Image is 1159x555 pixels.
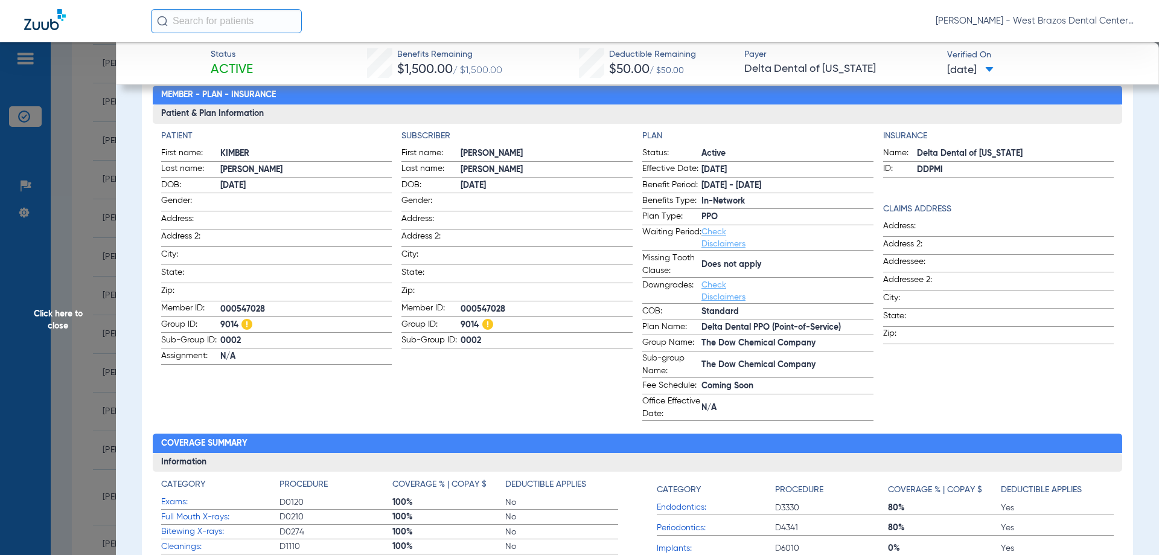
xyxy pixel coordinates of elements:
span: Gender: [161,194,220,211]
app-breakdown-title: Procedure [279,478,392,495]
span: D0120 [279,496,392,508]
span: [PERSON_NAME] [461,147,633,160]
span: COB: [642,305,701,319]
span: Name: [883,147,917,161]
span: D0274 [279,526,392,538]
span: ID: [883,162,917,177]
h4: Procedure [775,484,823,496]
span: 100% [392,511,505,523]
span: Benefits Remaining [397,48,502,61]
span: Member ID: [161,302,220,316]
span: Plan Name: [642,321,701,335]
a: Check Disclaimers [701,281,746,301]
span: 80% [888,502,1001,514]
span: [PERSON_NAME] [461,164,633,176]
span: Active [701,147,873,160]
app-breakdown-title: Coverage % | Copay $ [888,478,1001,501]
span: City: [161,248,220,265]
span: Status: [642,147,701,161]
span: Downgrades: [642,279,701,303]
span: Yes [1001,522,1114,534]
h4: Category [657,484,701,496]
h4: Claims Address [883,203,1114,216]
span: Status [211,48,253,61]
span: [DATE] [461,179,633,192]
span: KIMBER [220,147,392,160]
span: 0002 [220,335,392,347]
span: Address: [161,213,220,229]
span: [DATE] - [DATE] [701,179,873,192]
app-breakdown-title: Deductible Applies [1001,478,1114,501]
span: / $1,500.00 [453,66,502,75]
img: Zuub Logo [24,9,66,30]
span: Delta Dental of [US_STATE] [744,62,937,77]
span: Office Effective Date: [642,395,701,420]
span: PPO [701,211,873,223]
span: 100% [392,496,505,508]
span: No [505,541,618,553]
app-breakdown-title: Category [657,478,775,501]
span: 0% [888,542,1001,554]
span: Standard [701,306,873,318]
span: State: [161,266,220,283]
span: Address 2: [401,230,461,246]
span: $50.00 [609,63,650,76]
h4: Deductible Applies [505,478,586,491]
span: N/A [220,350,392,363]
span: Full Mouth X-rays: [161,511,279,524]
span: Yes [1001,542,1114,554]
span: The Dow Chemical Company [701,337,873,350]
h2: Member - Plan - Insurance [153,86,1123,105]
span: D1110 [279,541,392,553]
span: Addressee: [883,255,942,272]
span: Group ID: [161,318,220,333]
span: Sub-Group ID: [401,334,461,348]
span: D4341 [775,522,888,534]
h3: Information [153,453,1123,472]
span: Delta Dental of [US_STATE] [917,147,1114,160]
span: / $50.00 [650,66,684,75]
span: 000547028 [461,303,633,316]
h4: Category [161,478,205,491]
span: Implants: [657,542,775,555]
span: 80% [888,522,1001,534]
span: No [505,511,618,523]
h3: Patient & Plan Information [153,104,1123,124]
span: [DATE] [947,63,994,78]
span: 9014 [220,319,392,332]
span: City: [401,248,461,265]
span: Last name: [401,162,461,177]
span: D6010 [775,542,888,554]
span: Member ID: [401,302,461,316]
img: Hazard [482,319,493,330]
app-breakdown-title: Deductible Applies [505,478,618,495]
h4: Coverage % | Copay $ [392,478,487,491]
span: Coming Soon [701,380,873,393]
h4: Insurance [883,130,1114,143]
h4: Patient [161,130,392,143]
h4: Coverage % | Copay $ [888,484,982,496]
span: Address: [401,213,461,229]
a: Check Disclaimers [701,228,746,248]
span: 0002 [461,335,633,347]
span: Yes [1001,502,1114,514]
app-breakdown-title: Procedure [775,478,888,501]
span: Address: [883,220,942,236]
span: Does not apply [701,258,873,271]
span: Address 2: [161,230,220,246]
span: Waiting Period: [642,226,701,250]
img: Hazard [241,319,252,330]
span: 100% [392,541,505,553]
span: The Dow Chemical Company [701,359,873,371]
span: 000547028 [220,303,392,316]
span: D3330 [775,502,888,514]
span: State: [883,310,942,326]
span: [DATE] [701,164,873,176]
span: City: [883,292,942,308]
span: [PERSON_NAME] [220,164,392,176]
img: Search Icon [157,16,168,27]
span: $1,500.00 [397,63,453,76]
span: Zip: [401,284,461,301]
h2: Coverage Summary [153,434,1123,453]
